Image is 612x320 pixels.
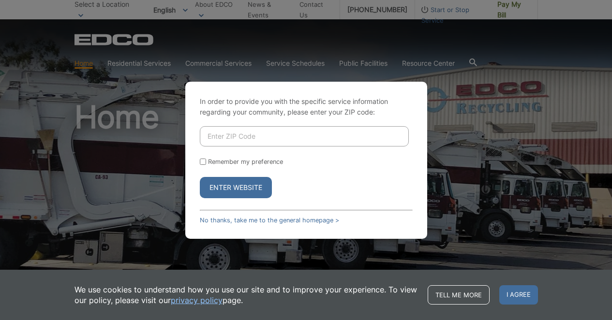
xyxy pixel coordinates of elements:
a: privacy policy [171,295,223,305]
button: Enter Website [200,177,272,198]
input: Enter ZIP Code [200,126,409,146]
p: In order to provide you with the specific service information regarding your community, please en... [200,96,413,117]
a: No thanks, take me to the general homepage > [200,217,339,224]
a: Tell me more [428,285,490,305]
span: I agree [499,285,538,305]
label: Remember my preference [208,158,283,165]
p: We use cookies to understand how you use our site and to improve your experience. To view our pol... [75,284,418,305]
